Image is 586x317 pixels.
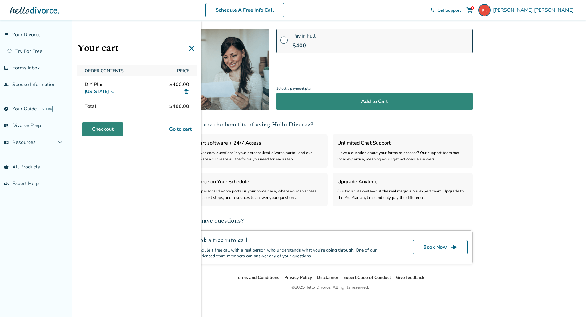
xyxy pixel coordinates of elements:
span: menu_book [4,140,9,145]
a: Terms and Conditions [236,275,279,280]
h3: Divorce on Your Schedule [192,178,323,186]
span: DIY Plan [85,81,104,88]
h3: Smart software + 24/7 Access [192,139,323,147]
a: phone_in_talkGet Support [430,7,461,13]
span: [PERSON_NAME] [PERSON_NAME] [493,7,576,14]
h1: Your cart [77,41,197,56]
li: Give feedback [396,274,425,281]
span: Select a payment plan [276,85,473,93]
li: Disclaimer [317,274,338,281]
span: $400.00 [169,81,189,88]
span: shopping_basket [4,164,9,169]
div: Our tech cuts costs—but the real magic is our expert team. Upgrade to the Pro Plan anytime and on... [337,188,468,201]
div: 1 [471,6,474,10]
img: kkastner0@gmail.com [478,4,491,16]
div: © 2025 Hello Divorce. All rights reserved. [291,284,369,291]
span: Get Support [437,7,461,13]
h3: Unlimited Chat Support [337,139,468,147]
div: Schedule a free call with a real person who understands what you’re going through. One of our exp... [193,247,398,259]
span: Order Contents [82,65,172,76]
a: Expert Code of Conduct [343,275,391,280]
img: Delete [184,89,189,94]
span: explore [4,106,9,111]
span: Total [82,100,99,113]
span: $ 400 [293,42,306,49]
button: Add to Cart [276,93,473,110]
h3: Upgrade Anytime [337,178,468,186]
span: Forms Inbox [12,65,40,71]
span: Price [175,65,192,76]
button: [US_STATE] [85,88,115,95]
a: Privacy Policy [284,275,312,280]
span: line_end_arrow [450,244,457,251]
h2: Still have questions? [187,216,473,225]
h2: Book a free info call [193,236,398,245]
span: Resources [4,139,36,146]
a: Checkout [82,122,123,136]
h2: What are the benefits of using Hello Divorce? [187,120,473,129]
span: shopping_cart [466,6,473,14]
span: $400.00 [167,100,192,113]
span: inbox [4,65,9,70]
a: Go to cart [169,125,192,133]
span: expand_more [57,139,64,146]
div: Answer easy questions in your personalized divorce portal, and our software will create all the f... [192,150,323,163]
a: Book Nowline_end_arrow [413,240,468,254]
a: Schedule A Free Info Call [205,3,284,17]
img: [object Object] [187,29,269,110]
span: flag_2 [4,32,9,37]
div: Your personal divorce portal is your home base, where you can access forms, next steps, and resou... [192,188,323,201]
span: groups [4,181,9,186]
span: list_alt_check [4,123,9,128]
span: Pay in Full [293,33,316,39]
div: Have a question about your forms or process? Our support team has local expertise, meaning you’ll... [337,150,468,163]
iframe: Chat Widget [555,287,586,317]
span: phone_in_talk [430,8,435,13]
span: AI beta [41,106,53,112]
span: people [4,82,9,87]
